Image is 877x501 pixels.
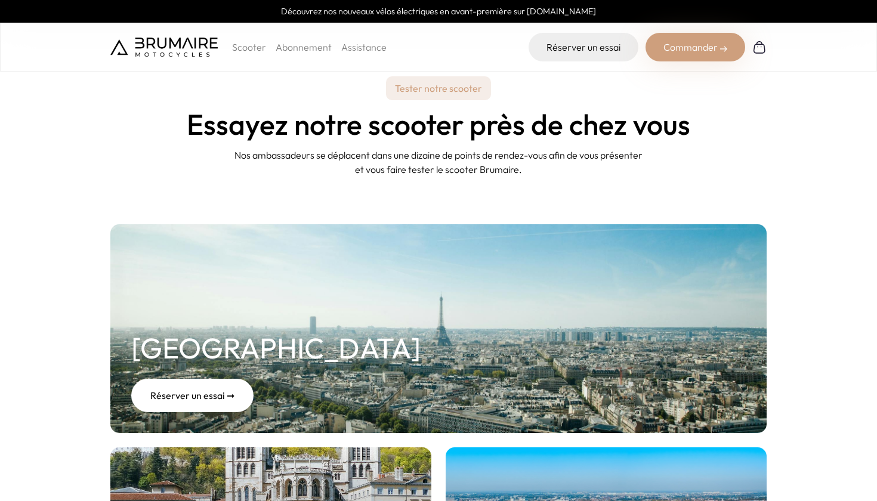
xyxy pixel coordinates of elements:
[131,379,254,412] div: Réserver un essai ➞
[131,326,421,369] h2: [GEOGRAPHIC_DATA]
[110,38,218,57] img: Brumaire Motocycles
[341,41,387,53] a: Assistance
[386,76,491,100] p: Tester notre scooter
[752,40,767,54] img: Panier
[646,33,745,61] div: Commander
[276,41,332,53] a: Abonnement
[720,45,727,52] img: right-arrow-2.png
[187,110,690,138] h1: Essayez notre scooter près de chez vous
[110,224,767,433] a: [GEOGRAPHIC_DATA] Réserver un essai ➞
[529,33,638,61] a: Réserver un essai
[232,40,266,54] p: Scooter
[230,148,647,177] p: Nos ambassadeurs se déplacent dans une dizaine de points de rendez-vous afin de vous présenter et...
